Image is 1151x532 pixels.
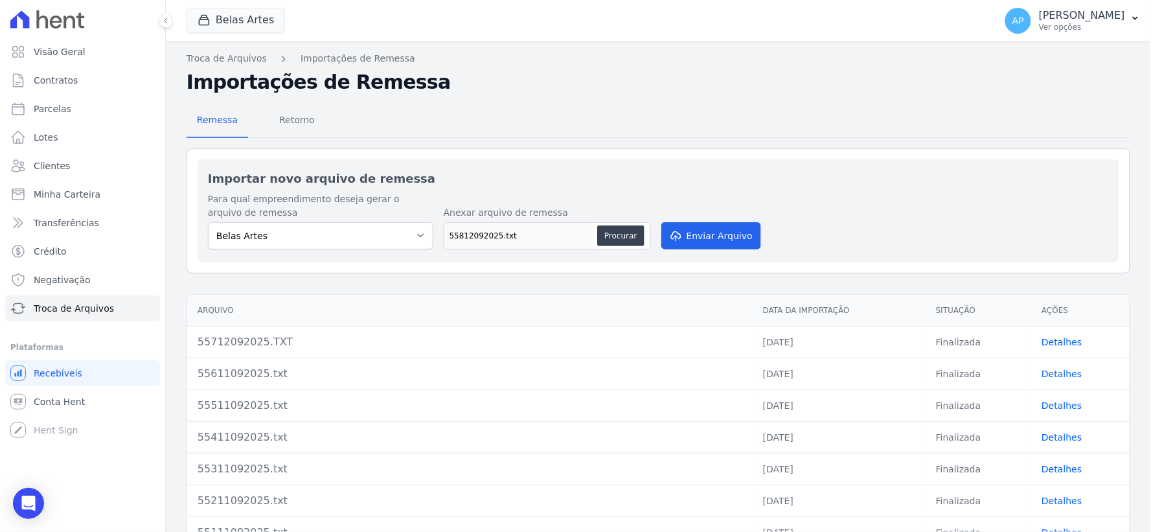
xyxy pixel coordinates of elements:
td: [DATE] [753,389,926,421]
a: Importações de Remessa [301,52,415,65]
a: Recebíveis [5,360,160,386]
span: Negativação [34,273,91,286]
span: Troca de Arquivos [34,302,114,315]
td: [DATE] [753,358,926,389]
a: Remessa [187,104,248,138]
td: Finalizada [926,358,1031,389]
td: Finalizada [926,326,1031,358]
a: Transferências [5,210,160,236]
span: Contratos [34,74,78,87]
button: Procurar [597,226,644,246]
a: Detalhes [1042,369,1082,379]
h2: Importações de Remessa [187,71,1130,94]
td: Finalizada [926,453,1031,485]
td: [DATE] [753,421,926,453]
span: AP [1012,16,1024,25]
span: Crédito [34,245,67,258]
th: Data da Importação [753,295,926,327]
div: 55311092025.txt [198,461,742,477]
nav: Breadcrumb [187,52,1130,65]
span: Clientes [34,159,70,172]
span: Recebíveis [34,367,82,380]
a: Clientes [5,153,160,179]
p: Ver opções [1039,22,1125,32]
div: 55511092025.txt [198,398,742,413]
span: Retorno [271,107,323,133]
div: 55211092025.txt [198,493,742,509]
a: Detalhes [1042,337,1082,347]
span: Visão Geral [34,45,85,58]
a: Troca de Arquivos [5,295,160,321]
th: Situação [926,295,1031,327]
h2: Importar novo arquivo de remessa [208,170,1109,187]
span: Conta Hent [34,395,85,408]
div: 55712092025.TXT [198,334,742,350]
button: Belas Artes [187,8,285,32]
nav: Tab selector [187,104,325,138]
a: Lotes [5,124,160,150]
th: Arquivo [187,295,753,327]
td: Finalizada [926,389,1031,421]
td: Finalizada [926,485,1031,516]
span: Remessa [189,107,245,133]
span: Parcelas [34,102,71,115]
div: 55411092025.txt [198,430,742,445]
a: Detalhes [1042,400,1082,411]
a: Conta Hent [5,389,160,415]
td: [DATE] [753,453,926,485]
a: Parcelas [5,96,160,122]
a: Crédito [5,238,160,264]
a: Detalhes [1042,464,1082,474]
td: [DATE] [753,326,926,358]
th: Ações [1032,295,1130,327]
label: Para qual empreendimento deseja gerar o arquivo de remessa [208,192,433,220]
span: Transferências [34,216,99,229]
td: Finalizada [926,421,1031,453]
td: [DATE] [753,485,926,516]
p: [PERSON_NAME] [1039,9,1125,22]
div: 55611092025.txt [198,366,742,382]
button: AP [PERSON_NAME] Ver opções [995,3,1151,39]
span: Minha Carteira [34,188,100,201]
button: Enviar Arquivo [661,222,761,249]
label: Anexar arquivo de remessa [444,206,651,220]
a: Detalhes [1042,496,1082,506]
div: Open Intercom Messenger [13,488,44,519]
div: Plataformas [10,340,155,355]
a: Detalhes [1042,432,1082,443]
a: Retorno [269,104,325,138]
a: Minha Carteira [5,181,160,207]
a: Negativação [5,267,160,293]
a: Troca de Arquivos [187,52,267,65]
a: Visão Geral [5,39,160,65]
a: Contratos [5,67,160,93]
span: Lotes [34,131,58,144]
